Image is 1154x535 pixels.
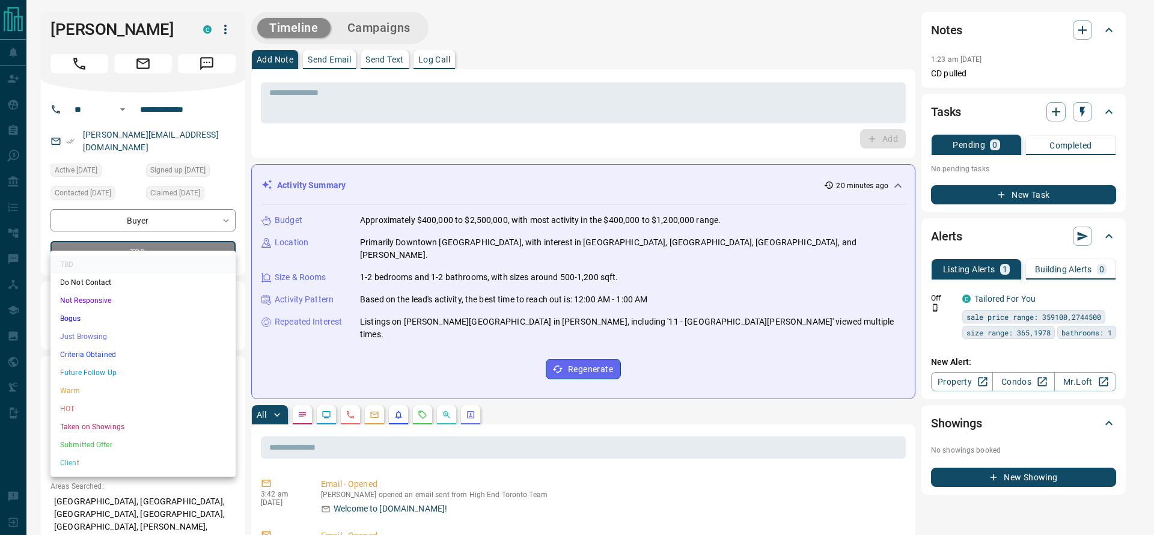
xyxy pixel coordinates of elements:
li: Submitted Offer [50,436,236,454]
li: Taken on Showings [50,418,236,436]
li: Bogus [50,310,236,328]
li: Criteria Obtained [50,346,236,364]
li: Just Browsing [50,328,236,346]
li: Warm [50,382,236,400]
li: Not Responsive [50,292,236,310]
li: Client [50,454,236,472]
li: Future Follow Up [50,364,236,382]
li: HOT [50,400,236,418]
li: Do Not Contact [50,274,236,292]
